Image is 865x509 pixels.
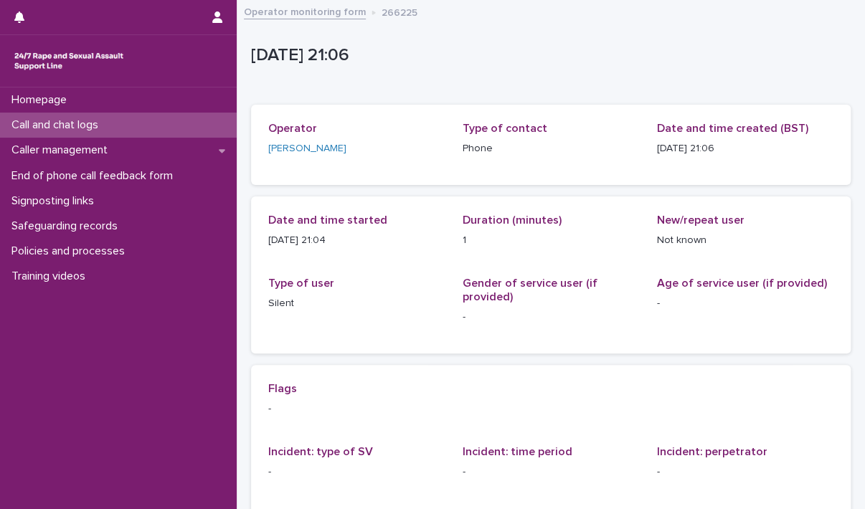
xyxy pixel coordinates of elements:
span: Incident: perpetrator [656,446,767,457]
p: Call and chat logs [6,118,110,132]
p: Silent [268,296,445,311]
span: Gender of service user (if provided) [463,277,597,303]
a: Operator monitoring form [244,3,366,19]
span: Date and time created (BST) [656,123,808,134]
span: Incident: type of SV [268,446,373,457]
p: End of phone call feedback form [6,169,184,183]
p: - [656,296,833,311]
p: Caller management [6,143,119,157]
span: Age of service user (if provided) [656,277,826,289]
p: Training videos [6,270,97,283]
p: - [268,401,833,417]
p: Safeguarding records [6,219,129,233]
span: Operator [268,123,317,134]
p: [DATE] 21:06 [251,45,845,66]
a: [PERSON_NAME] [268,141,346,156]
p: Homepage [6,93,78,107]
p: Not known [656,233,833,248]
p: - [268,465,445,480]
span: Duration (minutes) [463,214,562,226]
p: - [656,465,833,480]
p: 266225 [382,4,417,19]
p: Policies and processes [6,244,136,258]
p: - [463,310,640,325]
p: Signposting links [6,194,105,208]
p: 1 [463,233,640,248]
p: [DATE] 21:06 [656,141,833,156]
span: Type of user [268,277,334,289]
span: Flags [268,383,297,394]
img: rhQMoQhaT3yELyF149Cw [11,47,126,75]
p: - [463,465,640,480]
span: Incident: time period [463,446,572,457]
p: [DATE] 21:04 [268,233,445,248]
span: New/repeat user [656,214,744,226]
span: Date and time started [268,214,387,226]
span: Type of contact [463,123,547,134]
p: Phone [463,141,640,156]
